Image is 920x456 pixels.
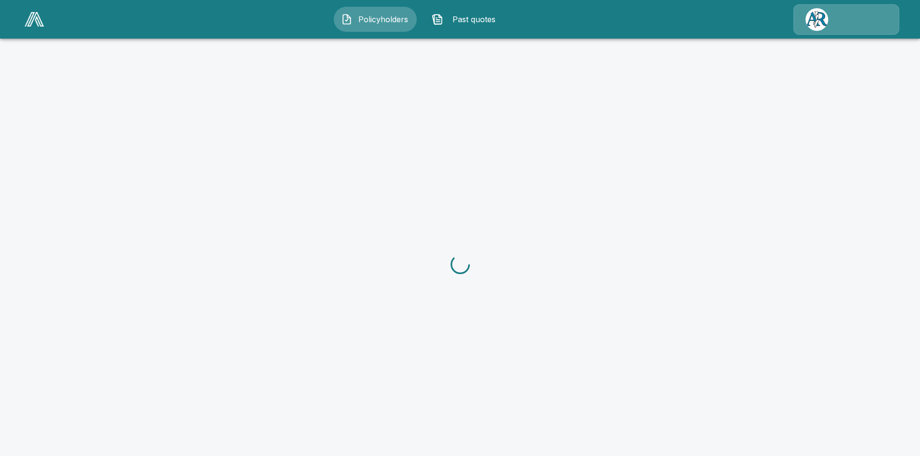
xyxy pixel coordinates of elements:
[341,14,353,25] img: Policyholders Icon
[432,14,443,25] img: Past quotes Icon
[425,7,508,32] button: Past quotes IconPast quotes
[447,14,500,25] span: Past quotes
[25,12,44,27] img: AA Logo
[334,7,417,32] button: Policyholders IconPolicyholders
[356,14,410,25] span: Policyholders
